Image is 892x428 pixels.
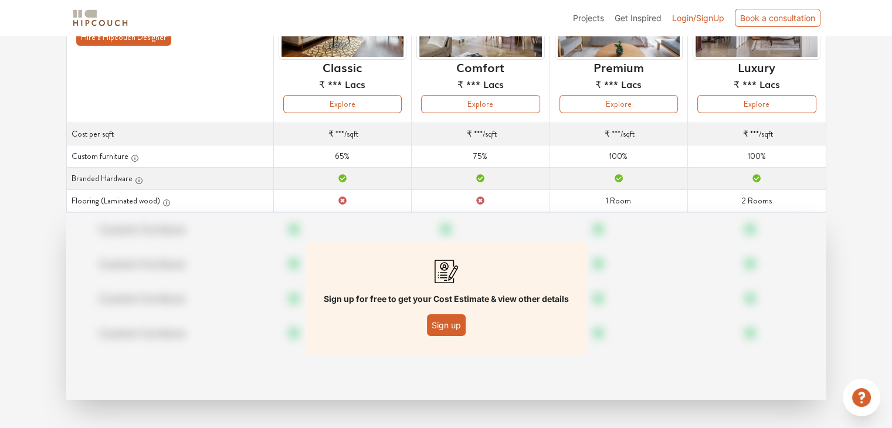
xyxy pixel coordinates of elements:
[688,123,826,145] td: /sqft
[688,190,826,212] td: 2 Rooms
[573,13,604,23] span: Projects
[71,5,130,31] span: logo-horizontal.svg
[421,95,540,113] button: Explore
[412,123,550,145] td: /sqft
[615,13,662,23] span: Get Inspired
[76,29,171,46] button: Hire a Hipcouch Designer
[738,60,775,74] h6: Luxury
[71,8,130,28] img: logo-horizontal.svg
[412,145,550,168] td: 75%
[688,145,826,168] td: 100%
[283,95,402,113] button: Explore
[323,60,362,74] h6: Classic
[324,293,569,305] p: Sign up for free to get your Cost Estimate & view other details
[550,145,687,168] td: 100%
[672,13,724,23] span: Login/SignUp
[550,190,687,212] td: 1 Room
[427,314,466,336] button: Sign up
[697,95,816,113] button: Explore
[273,123,411,145] td: /sqft
[66,123,273,145] th: Cost per sqft
[66,190,273,212] th: Flooring (Laminated wood)
[66,145,273,168] th: Custom furniture
[550,123,687,145] td: /sqft
[456,60,504,74] h6: Comfort
[273,145,411,168] td: 65%
[735,9,820,27] div: Book a consultation
[593,60,644,74] h6: Premium
[66,168,273,190] th: Branded Hardware
[559,95,678,113] button: Explore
